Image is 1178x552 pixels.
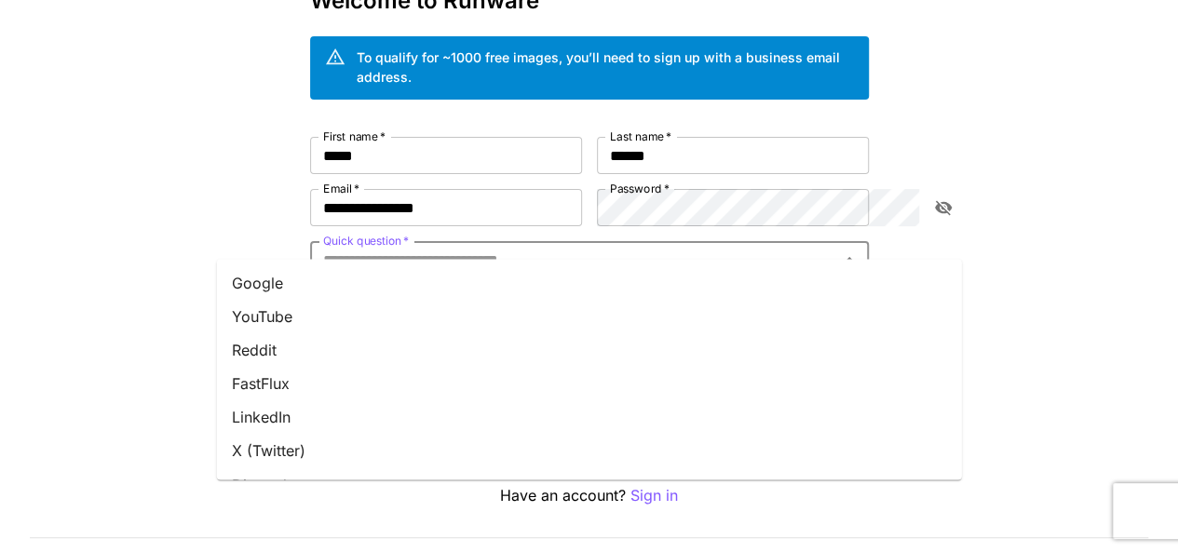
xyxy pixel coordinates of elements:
li: Reddit [217,333,962,367]
label: First name [323,128,386,144]
p: Have an account? [310,484,869,507]
label: Password [610,181,670,196]
button: toggle password visibility [927,191,960,224]
li: Discord [217,467,962,501]
label: Email [323,181,359,196]
li: Google [217,266,962,300]
div: To qualify for ~1000 free images, you’ll need to sign up with a business email address. [357,47,854,87]
label: Quick question [323,233,409,249]
button: Sign in [630,484,678,507]
li: FastFlux [217,367,962,400]
button: Close [836,247,862,273]
label: Last name [610,128,671,144]
li: YouTube [217,300,962,333]
li: X (Twitter) [217,434,962,467]
li: LinkedIn [217,400,962,434]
